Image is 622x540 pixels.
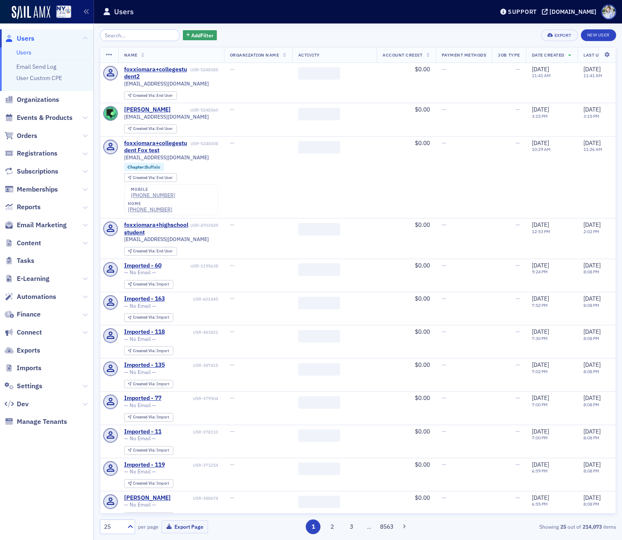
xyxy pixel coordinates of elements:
span: E-Learning [17,274,49,283]
span: ‌ [298,496,340,508]
span: $0.00 [415,494,430,501]
span: — No Email — [124,303,156,309]
div: 25 [104,522,122,531]
a: [PHONE_NUMBER] [131,192,175,198]
span: Created Via : [133,381,156,387]
span: — No Email — [124,402,156,408]
span: … [363,523,375,530]
span: — [442,361,446,369]
a: Imported - 11 [124,428,161,436]
div: USR-388674 [172,496,218,501]
div: Imported - 119 [124,461,165,469]
a: Imported - 60 [124,262,161,270]
div: USR-5248385 [190,67,218,73]
a: Connect [5,328,42,337]
span: $0.00 [415,295,430,302]
a: Automations [5,292,56,301]
span: $0.00 [415,65,430,73]
span: [DATE] [532,394,549,402]
span: — [230,295,234,302]
span: [DATE] [532,428,549,435]
span: — [230,394,234,402]
div: Import [133,315,169,320]
a: Email Send Log [16,63,56,70]
span: $0.00 [415,394,430,402]
div: Created Via: Import [124,346,173,355]
span: [DATE] [532,139,549,147]
div: USR-1195638 [163,263,218,269]
a: Manage Tenants [5,417,67,426]
img: SailAMX [56,5,71,18]
button: AddFilter [183,30,217,41]
span: [DATE] [532,221,549,228]
time: 2:02 PM [583,228,599,234]
span: [DATE] [583,262,601,269]
span: — [230,262,234,269]
span: Finance [17,310,41,319]
div: foxxiomara+collegestudent Fox test [124,140,189,154]
strong: 25 [559,523,567,530]
span: — [230,65,234,73]
div: Import [133,382,169,387]
span: — No Email — [124,369,156,375]
button: Export [541,29,578,41]
button: [DOMAIN_NAME] [542,9,599,15]
a: [PHONE_NUMBER] [128,206,172,213]
span: Users [17,34,34,43]
span: ‌ [298,263,340,276]
span: Chapter : [128,164,145,170]
span: — [442,461,446,468]
span: — [442,394,446,402]
span: ‌ [298,462,340,475]
time: 3:15 PM [583,113,599,119]
time: 8:08 PM [583,335,599,341]
span: Tasks [17,256,34,265]
h1: Users [114,7,134,17]
time: 12:53 PM [532,228,550,234]
span: Connect [17,328,42,337]
time: 6:55 PM [532,501,548,507]
a: Imported - 118 [124,328,165,336]
span: — [442,139,446,147]
time: 8:08 PM [583,302,599,308]
a: E-Learning [5,274,49,283]
time: 8:08 PM [583,269,599,275]
div: Support [508,8,537,16]
span: ‌ [298,429,340,442]
span: — [442,328,446,335]
span: [DATE] [583,461,601,468]
a: Registrations [5,149,57,158]
span: Account Credit [383,52,422,58]
div: foxxiomara+highschoolstudent [124,221,189,236]
div: Import [133,448,169,453]
div: USR-483821 [166,330,218,335]
span: Orders [17,131,37,140]
a: Email Marketing [5,221,67,230]
span: — [442,221,446,228]
span: Memberships [17,185,58,194]
span: [DATE] [583,221,601,228]
input: Search… [100,29,180,41]
span: Created Via : [133,414,156,420]
div: Created Via: Import [124,380,173,389]
span: ‌ [298,297,340,309]
time: 8:08 PM [583,402,599,408]
time: 3:15 PM [532,113,548,119]
div: home [128,201,172,206]
div: Created Via: End User [124,91,177,100]
span: [DATE] [583,295,601,302]
time: 9:24 PM [532,269,548,275]
a: [PERSON_NAME] [124,494,171,502]
time: 7:02 PM [532,369,548,374]
a: Chapter:Buffalo [128,164,160,170]
a: User Custom CPE [16,74,62,82]
span: — [515,295,520,302]
time: 11:26 AM [583,146,602,152]
time: 7:30 PM [532,335,548,341]
a: Organizations [5,95,59,104]
div: Import [133,415,169,420]
span: — [230,461,234,468]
